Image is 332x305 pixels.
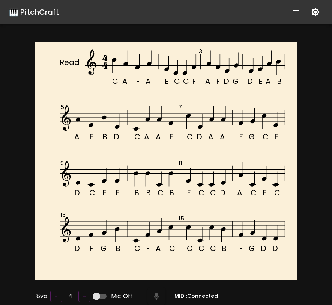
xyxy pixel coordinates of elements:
text: 5 [60,103,64,111]
text: G [249,131,255,142]
text: A [122,76,127,86]
text: G [100,243,106,254]
text: F [192,76,196,86]
text: B [222,243,227,254]
text: C [174,76,180,86]
text: 3 [199,47,202,55]
text: C [169,243,175,254]
text: F [135,76,140,86]
text: C [186,243,192,254]
text: B [169,187,174,198]
text: D [260,243,266,254]
text: F [262,187,266,198]
text: B [276,76,281,86]
text: 7 [179,103,182,111]
text: E [165,76,169,86]
text: D [74,243,80,254]
text: B [115,243,120,254]
text: C [134,243,140,254]
text: E [274,131,278,142]
text: E [89,131,93,142]
h6: 4 [68,291,72,302]
text: B [146,187,150,198]
text: C [183,76,189,86]
text: C [134,131,140,142]
text: G [249,243,255,254]
text: C [158,187,164,198]
text: E [115,187,119,198]
text: E [102,187,106,198]
text: C [210,243,216,254]
text: F [146,243,150,254]
button: show more [287,3,305,21]
text: C [274,187,280,198]
text: A [74,131,79,142]
text: 13 [60,211,65,219]
text: F [216,76,220,86]
text: 11 [179,159,182,167]
text: B [102,131,107,142]
text: F [239,243,243,254]
text: A [237,187,242,198]
text: C [112,76,118,86]
text: D [113,131,119,142]
text: D [272,243,278,254]
text: D [74,187,80,198]
text: F [89,243,93,254]
text: D [220,187,225,198]
text: A [156,243,161,254]
text: D [196,131,202,142]
text: A [266,76,270,86]
text: D [247,76,253,86]
text: B [134,187,139,198]
text: A [205,76,210,86]
text: A [144,131,149,142]
text: C [198,243,204,254]
button: + [78,291,90,302]
text: G [233,76,239,86]
text: Read! [60,57,82,68]
text: C [251,187,257,198]
text: C [210,187,216,198]
text: C [186,131,192,142]
a: 🎹 PitchCraft [9,6,59,18]
text: C [89,187,95,198]
text: 15 [179,214,184,222]
text: A [146,76,150,86]
text: A [156,131,161,142]
text: C [198,187,204,198]
h6: 8va [36,291,47,302]
span: Mic Off [111,292,132,301]
h6: MIDI: Connected [174,292,218,300]
text: F [169,131,173,142]
text: D [223,76,229,86]
text: E [258,76,262,86]
button: – [50,291,62,302]
text: C [262,131,268,142]
text: A [208,131,213,142]
text: E [186,187,191,198]
text: A [220,131,225,142]
text: F [239,131,243,142]
text: 9 [60,159,63,167]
